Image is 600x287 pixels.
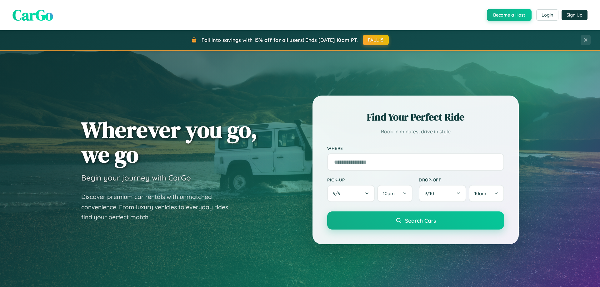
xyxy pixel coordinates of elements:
[327,146,504,151] label: Where
[419,185,466,202] button: 9/10
[424,191,437,196] span: 9 / 10
[419,177,504,182] label: Drop-off
[327,185,375,202] button: 9/9
[81,117,257,167] h1: Wherever you go, we go
[469,185,504,202] button: 10am
[377,185,412,202] button: 10am
[405,217,436,224] span: Search Cars
[327,110,504,124] h2: Find Your Perfect Ride
[383,191,395,196] span: 10am
[327,127,504,136] p: Book in minutes, drive in style
[81,192,237,222] p: Discover premium car rentals with unmatched convenience. From luxury vehicles to everyday rides, ...
[81,173,191,182] h3: Begin your journey with CarGo
[487,9,532,21] button: Become a Host
[327,211,504,230] button: Search Cars
[202,37,358,43] span: Fall into savings with 15% off for all users! Ends [DATE] 10am PT.
[327,177,412,182] label: Pick-up
[12,5,53,25] span: CarGo
[333,191,343,196] span: 9 / 9
[363,35,389,45] button: FALL15
[536,9,558,21] button: Login
[562,10,587,20] button: Sign Up
[474,191,486,196] span: 10am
